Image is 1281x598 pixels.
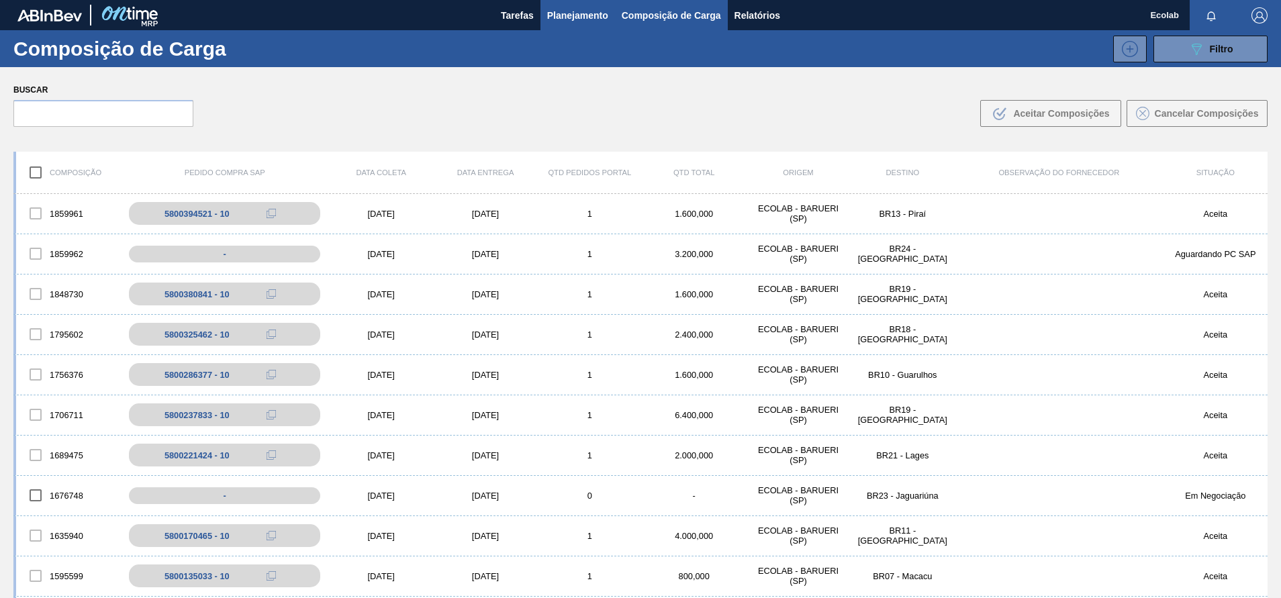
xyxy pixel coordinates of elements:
div: - [642,491,746,501]
font: Composição [50,168,101,177]
div: 5800394521 - 10 [164,209,230,219]
div: Qtd Total [642,168,746,177]
div: 1.600,000 [642,209,746,219]
div: 3.200,000 [642,249,746,259]
div: ECOLAB - BARUERI (SP) [746,203,850,223]
div: 5800286377 - 10 [164,370,230,380]
div: 1 [538,289,642,299]
label: Buscar [13,81,193,100]
div: Aceita [1164,410,1268,420]
span: Composição de Carga [622,7,721,23]
img: Logout [1251,7,1268,23]
div: Aceita [1164,330,1268,340]
div: Copiar [258,407,285,423]
font: 1676748 [50,491,83,501]
div: [DATE] [329,289,433,299]
span: Filtro [1210,44,1233,54]
div: Aceita [1164,531,1268,541]
div: [DATE] [329,410,433,420]
div: [DATE] [433,249,537,259]
div: Aceita [1164,209,1268,219]
div: Copiar [258,568,285,584]
div: Copiar [258,366,285,383]
font: 1635940 [50,531,83,541]
div: Data coleta [329,168,433,177]
span: Tarefas [501,7,534,23]
div: ECOLAB - BARUERI (SP) [746,284,850,304]
span: Cancelar Composições [1155,108,1259,119]
div: 5800380841 - 10 [164,289,230,299]
div: [DATE] [329,330,433,340]
font: 1689475 [50,450,83,460]
span: Aceitar Composições [1013,108,1109,119]
div: Copiar [258,326,285,342]
div: BR10 - Guarulhos [851,370,955,380]
div: Aceita [1164,370,1268,380]
div: [DATE] [329,450,433,460]
div: [DATE] [433,491,537,501]
div: [DATE] [433,450,537,460]
div: 800,000 [642,571,746,581]
div: BR19 - Nova Rio [851,405,955,425]
div: 1 [538,330,642,340]
button: Aceitar Composições [980,100,1121,127]
div: - [129,246,320,262]
div: 6.400,000 [642,410,746,420]
div: [DATE] [433,370,537,380]
div: [DATE] [329,531,433,541]
div: 1 [538,370,642,380]
div: Copiar [258,447,285,463]
div: BR24 - Ponta Grossa [851,244,955,264]
div: 5800170465 - 10 [164,531,230,541]
div: Data Entrega [433,168,537,177]
span: Planejamento [547,7,608,23]
span: Relatórios [734,7,780,23]
button: Filtro [1153,36,1268,62]
div: Aceita [1164,450,1268,460]
div: 1 [538,571,642,581]
div: ECOLAB - BARUERI (SP) [746,485,850,505]
div: 1 [538,249,642,259]
h1: Composição de Carga [13,41,235,56]
div: Observação do Fornecedor [955,168,1164,177]
div: Aceita [1164,571,1268,581]
div: 5800325462 - 10 [164,330,230,340]
div: 1.600,000 [642,370,746,380]
div: BR19 - Nova Rio [851,284,955,304]
div: [DATE] [433,209,537,219]
font: 1706711 [50,410,83,420]
div: BR07 - Macacu [851,571,955,581]
div: [DATE] [329,370,433,380]
div: BR21 - Lages [851,450,955,460]
div: ECOLAB - BARUERI (SP) [746,364,850,385]
div: 1 [538,209,642,219]
div: 0 [538,491,642,501]
button: Notificações [1190,6,1233,25]
div: Nova Composição [1106,36,1147,62]
div: ECOLAB - BARUERI (SP) [746,566,850,586]
button: Cancelar Composições [1127,100,1268,127]
div: 5800237833 - 10 [164,410,230,420]
div: [DATE] [329,249,433,259]
font: 1756376 [50,370,83,380]
div: 1 [538,450,642,460]
div: BR13 - Piraí [851,209,955,219]
div: Origem [746,168,850,177]
div: Copiar [258,286,285,302]
div: 1 [538,531,642,541]
div: Destino [851,168,955,177]
div: Copiar [258,205,285,221]
div: 4.000,000 [642,531,746,541]
font: 1595599 [50,571,83,581]
div: Qtd Pedidos Portal [538,168,642,177]
div: - [129,487,320,504]
div: ECOLAB - BARUERI (SP) [746,324,850,344]
div: ECOLAB - BARUERI (SP) [746,526,850,546]
div: [DATE] [329,571,433,581]
div: [DATE] [329,491,433,501]
img: TNhmsLtSVTkK8tSr43FrP2fwEKptu5GPRR3wAAAABJRU5ErkJggg== [17,9,82,21]
div: ECOLAB - BARUERI (SP) [746,405,850,425]
div: [DATE] [433,330,537,340]
div: [DATE] [433,410,537,420]
div: BR11 - São Luís [851,526,955,546]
